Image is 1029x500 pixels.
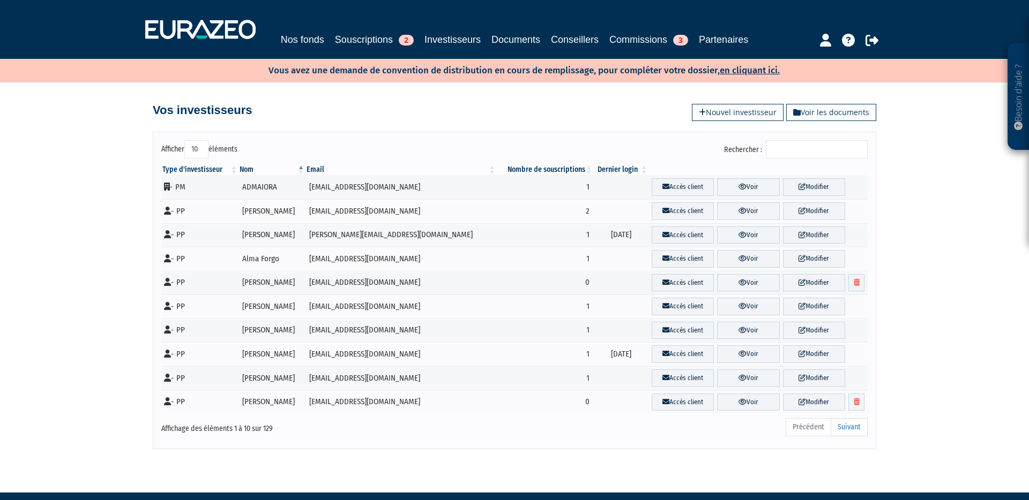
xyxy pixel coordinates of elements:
[717,393,779,411] a: Voir
[692,104,784,121] a: Nouvel investisseur
[717,369,779,387] a: Voir
[496,199,593,223] td: 2
[161,223,238,247] td: - PP
[720,65,780,76] a: en cliquant ici.
[724,140,868,158] label: Rechercher :
[161,417,446,434] div: Affichage des éléments 1 à 10 sur 129
[848,274,864,292] a: Supprimer
[831,418,868,436] a: Suivant
[496,342,593,366] td: 1
[783,202,845,220] a: Modifier
[161,271,238,295] td: - PP
[305,223,496,247] td: [PERSON_NAME][EMAIL_ADDRESS][DOMAIN_NAME]
[783,369,845,387] a: Modifier
[238,175,305,199] td: ADMAIORA
[652,274,714,292] a: Accès client
[652,298,714,315] a: Accès client
[717,274,779,292] a: Voir
[783,322,845,339] a: Modifier
[238,271,305,295] td: [PERSON_NAME]
[652,369,714,387] a: Accès client
[238,319,305,343] td: [PERSON_NAME]
[848,393,864,411] a: Supprimer
[496,390,593,414] td: 0
[783,250,845,268] a: Modifier
[305,175,496,199] td: [EMAIL_ADDRESS][DOMAIN_NAME]
[161,390,238,414] td: - PP
[161,294,238,319] td: - PP
[766,140,868,158] input: Rechercher :
[786,104,876,121] a: Voir les documents
[305,247,496,271] td: [EMAIL_ADDRESS][DOMAIN_NAME]
[491,32,540,47] a: Documents
[238,294,305,319] td: [PERSON_NAME]
[237,62,780,77] p: Vous avez une demande de convention de distribution en cours de remplissage, pour compléter votre...
[305,294,496,319] td: [EMAIL_ADDRESS][DOMAIN_NAME]
[153,104,252,117] h4: Vos investisseurs
[305,342,496,366] td: [EMAIL_ADDRESS][DOMAIN_NAME]
[783,226,845,244] a: Modifier
[238,342,305,366] td: [PERSON_NAME]
[184,140,208,158] select: Afficheréléments
[496,271,593,295] td: 0
[673,35,688,46] span: 3
[593,164,648,175] th: Dernier login : activer pour trier la colonne par ordre croissant
[161,366,238,390] td: - PP
[652,178,714,196] a: Accès client
[335,32,414,47] a: Souscriptions2
[305,366,496,390] td: [EMAIL_ADDRESS][DOMAIN_NAME]
[305,199,496,223] td: [EMAIL_ADDRESS][DOMAIN_NAME]
[652,250,714,268] a: Accès client
[496,164,593,175] th: Nombre de souscriptions : activer pour trier la colonne par ordre croissant
[717,298,779,315] a: Voir
[305,390,496,414] td: [EMAIL_ADDRESS][DOMAIN_NAME]
[717,322,779,339] a: Voir
[161,342,238,366] td: - PP
[717,178,779,196] a: Voir
[281,32,324,47] a: Nos fonds
[238,223,305,247] td: [PERSON_NAME]
[593,342,648,366] td: [DATE]
[238,164,305,175] th: Nom : activer pour trier la colonne par ordre d&eacute;croissant
[496,247,593,271] td: 1
[593,223,648,247] td: [DATE]
[305,319,496,343] td: [EMAIL_ADDRESS][DOMAIN_NAME]
[145,20,256,39] img: 1732889491-logotype_eurazeo_blanc_rvb.png
[161,164,238,175] th: Type d'investisseur : activer pour trier la colonne par ordre croissant
[717,250,779,268] a: Voir
[161,199,238,223] td: - PP
[424,32,481,49] a: Investisseurs
[161,140,237,158] label: Afficher éléments
[161,175,238,199] td: - PM
[1012,49,1025,145] p: Besoin d'aide ?
[652,345,714,363] a: Accès client
[161,319,238,343] td: - PP
[551,32,599,47] a: Conseillers
[496,175,593,199] td: 1
[783,393,845,411] a: Modifier
[238,199,305,223] td: [PERSON_NAME]
[717,226,779,244] a: Voir
[496,319,593,343] td: 1
[652,202,714,220] a: Accès client
[238,366,305,390] td: [PERSON_NAME]
[699,32,748,47] a: Partenaires
[238,390,305,414] td: [PERSON_NAME]
[783,345,845,363] a: Modifier
[783,298,845,315] a: Modifier
[652,226,714,244] a: Accès client
[648,164,868,175] th: &nbsp;
[783,178,845,196] a: Modifier
[496,223,593,247] td: 1
[652,322,714,339] a: Accès client
[609,32,688,47] a: Commissions3
[305,164,496,175] th: Email : activer pour trier la colonne par ordre croissant
[399,35,414,46] span: 2
[717,345,779,363] a: Voir
[717,202,779,220] a: Voir
[652,393,714,411] a: Accès client
[238,247,305,271] td: Alma Forgo
[783,274,845,292] a: Modifier
[496,366,593,390] td: 1
[496,294,593,319] td: 1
